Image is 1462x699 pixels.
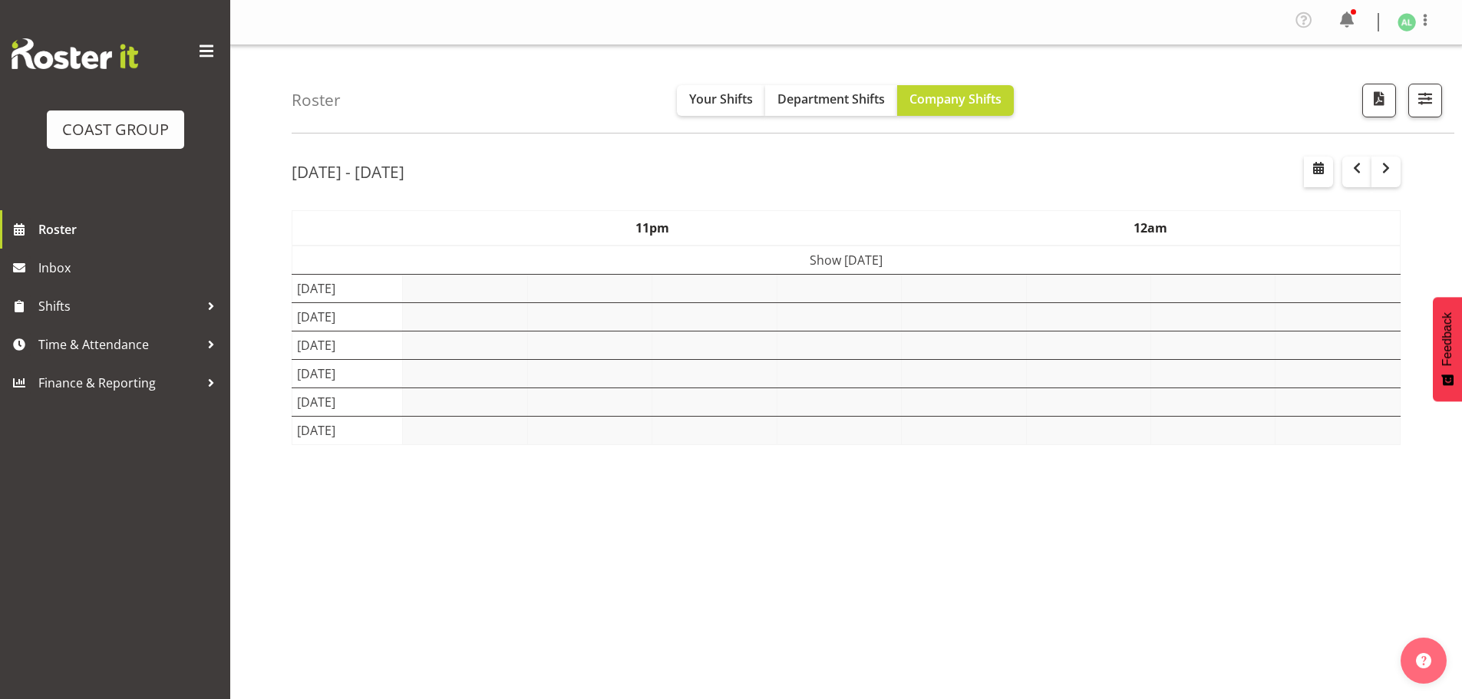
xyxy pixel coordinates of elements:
span: Inbox [38,256,223,279]
th: 11pm [403,211,902,246]
img: help-xxl-2.png [1416,653,1431,668]
td: [DATE] [292,360,403,388]
button: Department Shifts [765,85,897,116]
span: Company Shifts [909,91,1002,107]
span: Time & Attendance [38,333,200,356]
span: Department Shifts [777,91,885,107]
span: Finance & Reporting [38,371,200,394]
button: Select a specific date within the roster. [1304,157,1333,187]
td: Show [DATE] [292,246,1401,275]
span: Feedback [1441,312,1454,366]
button: Filter Shifts [1408,84,1442,117]
td: [DATE] [292,331,403,360]
span: Roster [38,218,223,241]
td: [DATE] [292,388,403,417]
img: Rosterit website logo [12,38,138,69]
td: [DATE] [292,275,403,303]
img: annie-lister1125.jpg [1398,13,1416,31]
span: Shifts [38,295,200,318]
span: Your Shifts [689,91,753,107]
button: Company Shifts [897,85,1014,116]
button: Your Shifts [677,85,765,116]
th: 12am [902,211,1401,246]
button: Feedback - Show survey [1433,297,1462,401]
div: COAST GROUP [62,118,169,141]
td: [DATE] [292,417,403,445]
h2: [DATE] - [DATE] [292,162,404,182]
td: [DATE] [292,303,403,331]
button: Download a PDF of the roster according to the set date range. [1362,84,1396,117]
h4: Roster [292,91,341,109]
